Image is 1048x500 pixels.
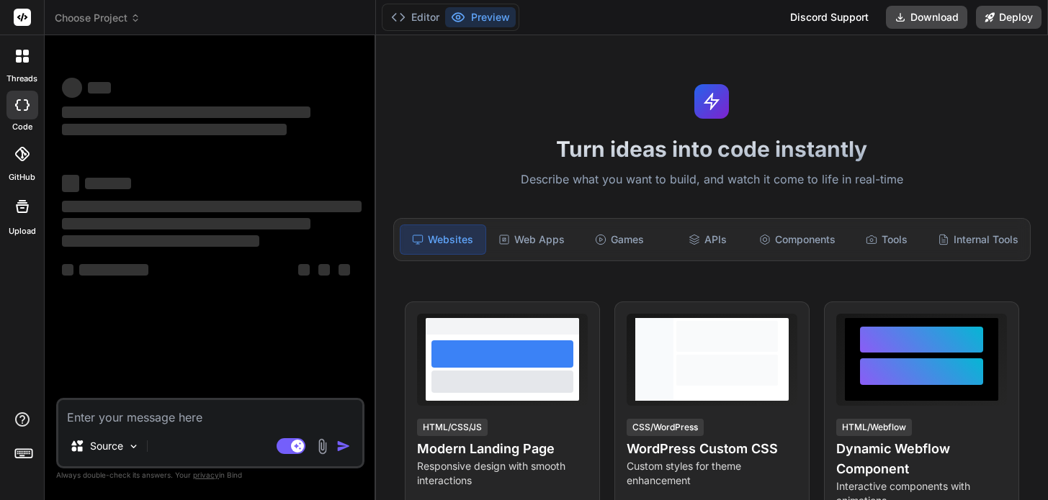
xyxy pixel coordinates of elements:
span: ‌ [339,264,350,276]
span: ‌ [62,218,310,229]
div: Websites [400,224,486,255]
span: ‌ [62,78,82,98]
img: icon [336,439,351,453]
button: Download [886,6,967,29]
span: ‌ [318,264,330,276]
label: threads [6,73,37,85]
div: CSS/WordPress [627,419,704,436]
span: ‌ [62,201,362,212]
span: ‌ [88,82,111,94]
span: ‌ [79,264,148,276]
label: Upload [9,225,36,237]
h4: Modern Landing Page [417,439,588,459]
p: Source [90,439,123,453]
h4: WordPress Custom CSS [627,439,797,459]
div: Tools [844,224,929,255]
span: Choose Project [55,11,140,25]
span: ‌ [62,264,73,276]
span: ‌ [62,235,259,247]
span: ‌ [298,264,310,276]
p: Always double-check its answers. Your in Bind [56,468,364,482]
img: Pick Models [127,440,140,453]
h4: Dynamic Webflow Component [836,439,1007,479]
span: ‌ [62,106,310,118]
span: ‌ [62,124,287,135]
div: HTML/CSS/JS [417,419,488,436]
button: Editor [385,7,445,27]
div: Components [753,224,841,255]
span: ‌ [85,178,131,189]
label: code [12,121,32,133]
span: privacy [193,471,219,479]
p: Custom styles for theme enhancement [627,459,797,488]
div: Games [577,224,662,255]
span: ‌ [62,175,79,192]
p: Responsive design with smooth interactions [417,459,588,488]
div: Web Apps [489,224,574,255]
img: attachment [314,438,331,455]
button: Preview [445,7,516,27]
button: Deploy [976,6,1042,29]
label: GitHub [9,171,35,183]
h1: Turn ideas into code instantly [385,136,1039,162]
p: Describe what you want to build, and watch it come to life in real-time [385,171,1039,189]
div: Internal Tools [932,224,1024,255]
div: HTML/Webflow [836,419,912,436]
div: Discord Support [781,6,877,29]
div: APIs [665,224,750,255]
